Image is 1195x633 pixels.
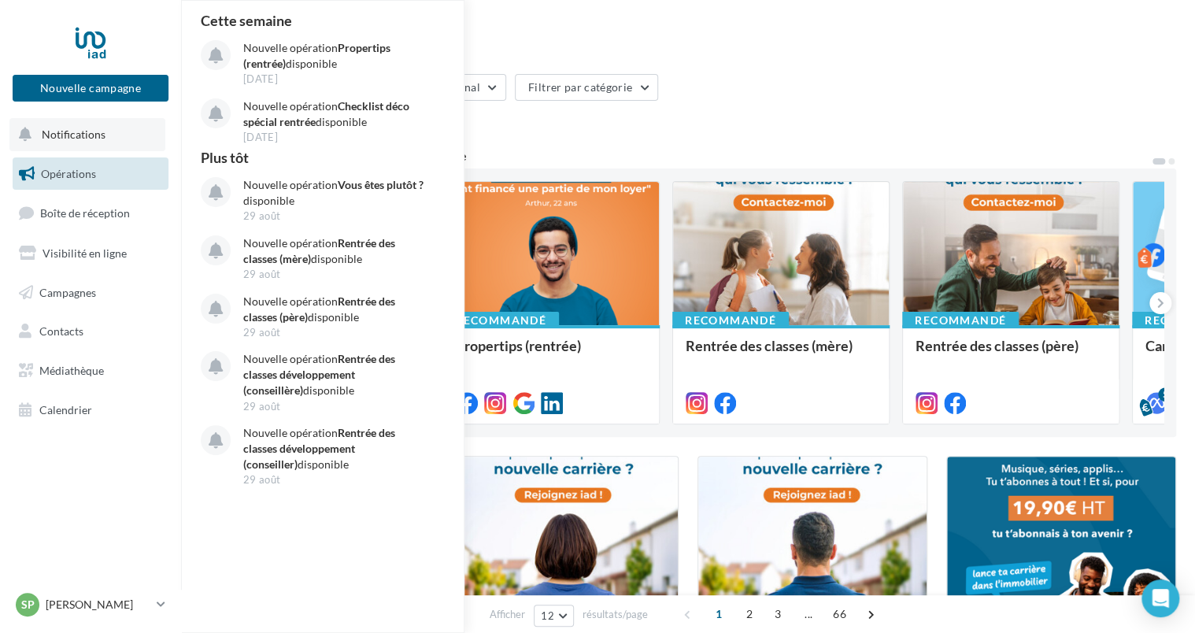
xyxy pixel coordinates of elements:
[21,597,35,613] span: SP
[827,602,853,627] span: 66
[39,403,92,416] span: Calendrier
[1141,579,1179,617] div: Open Intercom Messenger
[9,196,172,230] a: Boîte de réception
[490,607,525,622] span: Afficher
[9,157,172,191] a: Opérations
[765,602,790,627] span: 3
[42,128,105,141] span: Notifications
[43,246,127,260] span: Visibilité en ligne
[9,237,172,270] a: Visibilité en ligne
[46,597,150,613] p: [PERSON_NAME]
[902,312,1019,329] div: Recommandé
[686,338,876,369] div: Rentrée des classes (mère)
[796,602,821,627] span: ...
[40,206,130,220] span: Boîte de réception
[39,285,96,298] span: Campagnes
[541,609,554,622] span: 12
[456,338,646,369] div: Propertips (rentrée)
[583,607,648,622] span: résultats/page
[1158,387,1172,402] div: 5
[41,167,96,180] span: Opérations
[13,590,168,620] a: SP [PERSON_NAME]
[13,75,168,102] button: Nouvelle campagne
[737,602,762,627] span: 2
[200,150,1151,162] div: 5 opérations recommandées par votre enseigne
[200,25,1176,49] div: Opérations marketing
[515,74,658,101] button: Filtrer par catégorie
[9,276,172,309] a: Campagnes
[706,602,731,627] span: 1
[9,394,172,427] a: Calendrier
[39,364,104,377] span: Médiathèque
[672,312,789,329] div: Recommandé
[534,605,574,627] button: 12
[9,118,165,151] button: Notifications
[39,324,83,338] span: Contacts
[9,354,172,387] a: Médiathèque
[9,315,172,348] a: Contacts
[916,338,1106,369] div: Rentrée des classes (père)
[442,312,559,329] div: Recommandé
